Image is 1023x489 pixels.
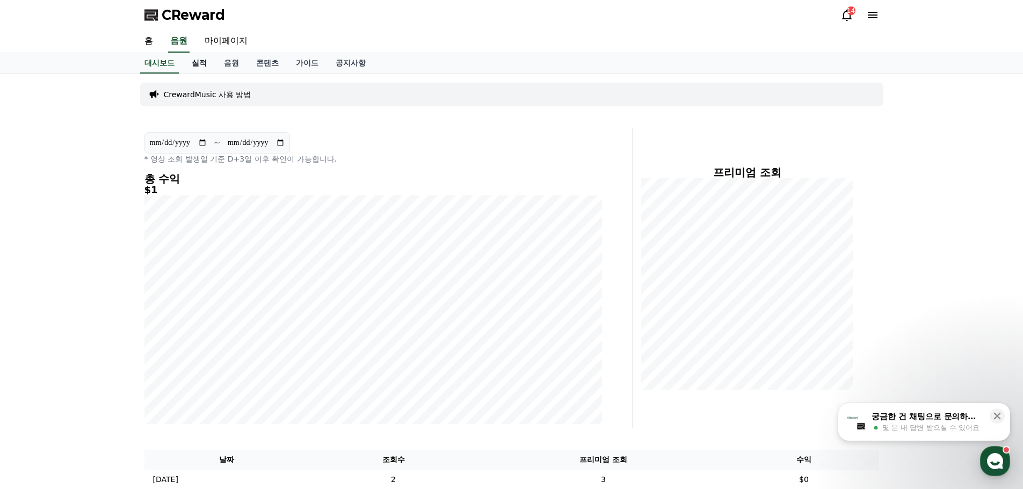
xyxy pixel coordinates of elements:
[215,53,248,74] a: 음원
[840,9,853,21] a: 14
[98,357,111,366] span: 대화
[34,356,40,365] span: 홈
[140,53,179,74] a: 대시보드
[71,340,139,367] a: 대화
[847,6,855,15] div: 14
[309,450,478,470] th: 조회수
[196,30,256,53] a: 마이페이지
[153,474,178,485] p: [DATE]
[166,356,179,365] span: 설정
[144,173,602,185] h4: 총 수익
[477,450,729,470] th: 프리미엄 조회
[162,6,225,24] span: CReward
[136,30,162,53] a: 홈
[164,89,251,100] a: CrewardMusic 사용 방법
[144,6,225,24] a: CReward
[327,53,374,74] a: 공지사항
[144,154,602,164] p: * 영상 조회 발생일 기준 D+3일 이후 확인이 가능합니다.
[144,185,602,195] h5: $1
[248,53,287,74] a: 콘텐츠
[214,136,221,149] p: ~
[144,450,309,470] th: 날짜
[168,30,190,53] a: 음원
[3,340,71,367] a: 홈
[729,450,879,470] th: 수익
[641,166,853,178] h4: 프리미엄 조회
[183,53,215,74] a: 실적
[287,53,327,74] a: 가이드
[139,340,206,367] a: 설정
